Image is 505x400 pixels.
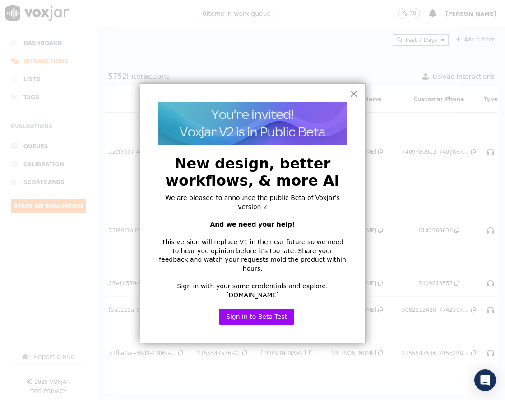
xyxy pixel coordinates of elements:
[158,155,347,190] h2: New design, better workflows, & more AI
[158,194,347,211] p: We are pleased to announce the public Beta of Voxjar's version 2
[219,309,294,325] button: Sign in to Beta Test
[350,86,358,101] button: Close
[474,369,496,391] div: Open Intercom Messenger
[226,291,279,299] a: [DOMAIN_NAME]
[158,238,347,273] p: This version will replace V1 in the near future so we need to hear you opinion before it's too la...
[210,221,295,228] strong: And we need your help!
[177,282,328,290] span: Sign in with your same credentials and explore.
